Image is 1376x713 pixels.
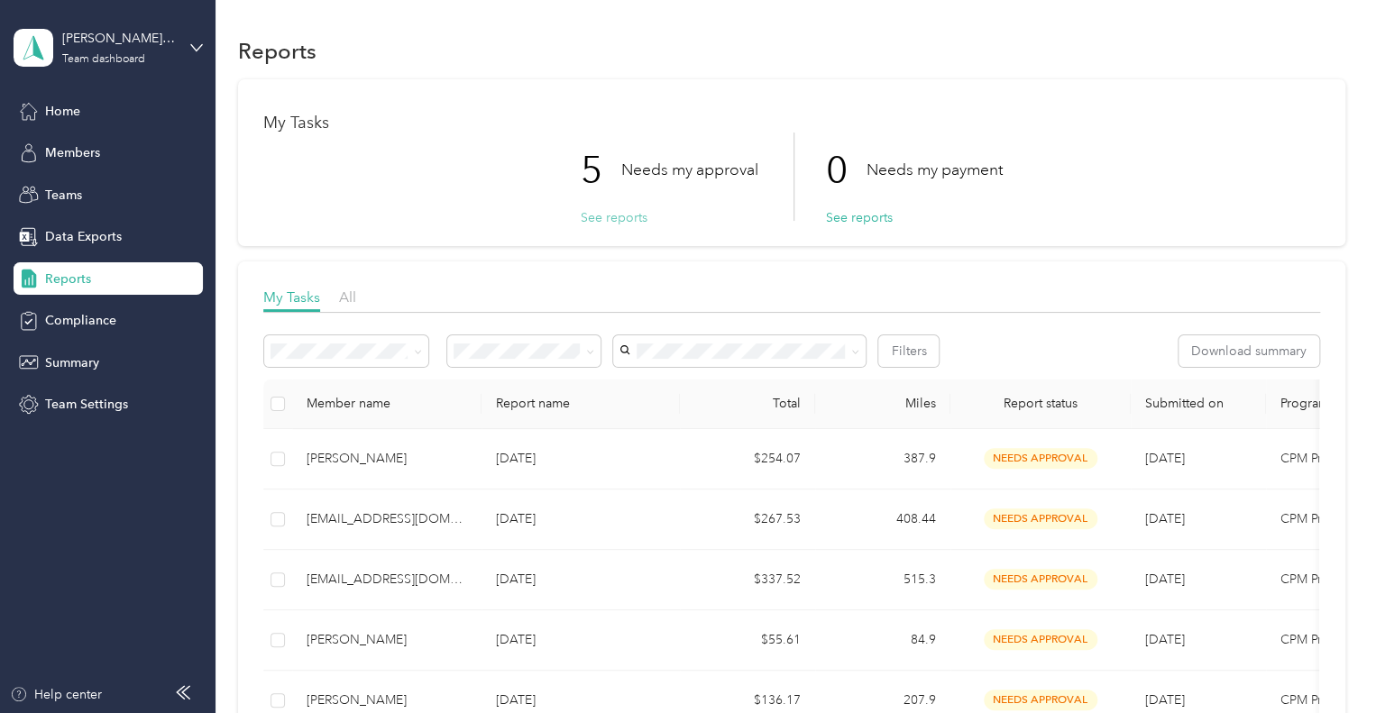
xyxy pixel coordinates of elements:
span: All [339,288,356,306]
span: needs approval [984,448,1097,469]
p: [DATE] [496,570,665,590]
span: Members [45,143,100,162]
span: [DATE] [1145,692,1185,708]
span: Compliance [45,311,116,330]
p: 0 [826,133,867,208]
h1: My Tasks [263,114,1320,133]
div: Miles [830,396,936,411]
p: Needs my approval [621,159,758,181]
div: Total [694,396,801,411]
td: $267.53 [680,489,815,550]
span: needs approval [984,569,1097,590]
span: Home [45,102,80,121]
td: $55.61 [680,610,815,671]
span: Report status [965,396,1116,411]
button: See reports [826,208,893,227]
div: [PERSON_NAME] [307,449,467,469]
h1: Reports [238,41,316,60]
div: [PERSON_NAME]'s Team [62,29,175,48]
p: [DATE] [496,690,665,710]
div: Member name [307,396,467,411]
td: 515.3 [815,550,950,610]
span: Summary [45,353,99,372]
th: Report name [482,379,680,429]
span: My Tasks [263,288,320,306]
span: [DATE] [1145,451,1185,466]
td: $337.52 [680,550,815,610]
span: [DATE] [1145,511,1185,526]
td: 387.9 [815,429,950,489]
span: [DATE] [1145,632,1185,647]
p: Needs my payment [867,159,1003,181]
div: Team dashboard [62,54,145,65]
div: [EMAIL_ADDRESS][DOMAIN_NAME] [307,509,467,529]
span: needs approval [984,508,1097,529]
p: 5 [581,133,621,208]
div: [EMAIL_ADDRESS][DOMAIN_NAME] [307,570,467,590]
p: [DATE] [496,509,665,529]
iframe: Everlance-gr Chat Button Frame [1275,612,1376,713]
th: Member name [292,379,482,429]
span: Team Settings [45,395,128,414]
span: needs approval [984,690,1097,710]
span: needs approval [984,629,1097,650]
td: $254.07 [680,429,815,489]
p: [DATE] [496,630,665,650]
span: Teams [45,186,82,205]
td: 408.44 [815,489,950,550]
th: Submitted on [1131,379,1266,429]
span: Data Exports [45,227,122,246]
button: See reports [581,208,647,227]
button: Help center [10,685,102,704]
button: Download summary [1179,335,1319,367]
div: [PERSON_NAME] [307,630,467,650]
div: [PERSON_NAME] [307,690,467,710]
p: [DATE] [496,449,665,469]
button: Filters [878,335,939,367]
span: [DATE] [1145,571,1185,587]
td: 84.9 [815,610,950,671]
span: Reports [45,270,91,288]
